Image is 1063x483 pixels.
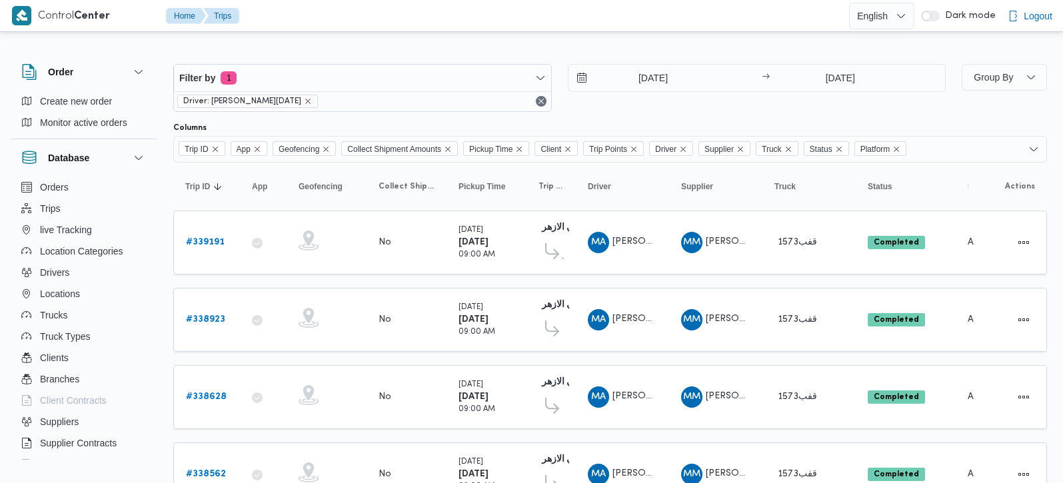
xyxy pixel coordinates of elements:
[459,304,483,311] small: [DATE]
[778,470,817,478] span: 1573قفب
[612,237,718,246] span: [PERSON_NAME][DATE]
[542,455,591,464] b: حصني الازهر
[379,468,391,480] div: No
[347,142,441,157] span: Collect Shipment Amounts
[341,141,458,156] span: Collect Shipment Amounts
[868,236,925,249] span: Completed
[21,64,147,80] button: Order
[588,386,609,408] div: Muhammad Ammad Rmdhan Alsaid Muhammad
[186,315,225,324] b: # 338923
[756,141,798,156] span: Truck
[183,95,301,107] span: Driver: [PERSON_NAME][DATE]
[540,142,561,157] span: Client
[459,458,483,466] small: [DATE]
[185,181,210,192] span: Trip ID; Sorted in descending order
[591,386,606,408] span: MA
[16,241,152,262] button: Location Categories
[854,141,907,156] span: Platform
[683,232,700,253] span: MM
[769,176,849,197] button: Truck
[252,181,267,192] span: App
[304,97,312,105] button: remove selected entity
[683,309,700,330] span: MM
[676,176,756,197] button: Supplier
[11,177,157,465] div: Database
[862,176,949,197] button: Status
[459,392,489,401] b: [DATE]
[612,469,718,478] span: [PERSON_NAME][DATE]
[706,314,860,323] span: [PERSON_NAME] [PERSON_NAME]
[591,232,606,253] span: MA
[778,238,817,246] span: 1573قفب
[778,315,817,324] span: 1573قفب
[16,454,152,475] button: Devices
[459,470,489,478] b: [DATE]
[186,235,225,250] a: #339191
[681,181,713,192] span: Supplier
[706,237,860,246] span: [PERSON_NAME] [PERSON_NAME]
[704,142,734,157] span: Supplier
[1028,144,1039,155] button: Open list of options
[40,456,73,472] span: Devices
[542,378,591,386] b: حصني الازهر
[459,315,489,324] b: [DATE]
[16,262,152,283] button: Drivers
[542,300,591,309] b: حصني الازهر
[649,141,693,156] span: Driver
[459,251,495,258] small: 09:00 AM
[736,145,744,153] button: Remove Supplier from selection in this group
[13,430,56,470] iframe: chat widget
[459,406,495,413] small: 09:00 AM
[892,145,900,153] button: Remove Platform from selection in this group
[533,93,549,109] button: Remove
[583,141,644,156] span: Trip Points
[968,392,996,401] span: Admin
[379,391,391,403] div: No
[231,141,267,156] span: App
[322,145,330,153] button: Remove Geofencing from selection in this group
[588,232,609,253] div: Muhammad Ammad Rmdhan Alsaid Muhammad
[16,91,152,112] button: Create new order
[968,238,996,246] span: Admin
[868,390,925,404] span: Completed
[612,392,718,400] span: [PERSON_NAME][DATE]
[40,243,123,259] span: Location Categories
[868,181,892,192] span: Status
[247,176,280,197] button: App
[1024,8,1052,24] span: Logout
[681,309,702,330] div: Mahmood Muhammad Ahmad Mahmood Khshan
[16,432,152,454] button: Supplier Contracts
[186,466,226,482] a: #338562
[534,141,578,156] span: Client
[379,181,435,192] span: Collect Shipment Amounts
[16,347,152,368] button: Clients
[810,142,832,157] span: Status
[968,470,996,478] span: Admin
[16,411,152,432] button: Suppliers
[16,304,152,326] button: Trucks
[444,145,452,153] button: Remove Collect Shipment Amounts from selection in this group
[679,145,687,153] button: Remove Driver from selection in this group
[40,93,112,109] span: Create new order
[16,177,152,198] button: Orders
[774,181,796,192] span: Truck
[48,150,89,166] h3: Database
[16,112,152,133] button: Monitor active orders
[40,222,92,238] span: live Tracking
[588,181,611,192] span: Driver
[40,435,117,451] span: Supplier Contracts
[874,470,919,478] b: Completed
[962,176,974,197] button: Platform
[706,469,860,478] span: [PERSON_NAME] [PERSON_NAME]
[538,181,564,192] span: Trip Points
[40,307,67,323] span: Trucks
[868,468,925,481] span: Completed
[940,11,996,21] span: Dark mode
[1013,232,1034,253] button: Actions
[804,141,849,156] span: Status
[762,142,782,157] span: Truck
[40,392,107,408] span: Client Contracts
[40,414,79,430] span: Suppliers
[762,73,770,83] div: →
[40,179,69,195] span: Orders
